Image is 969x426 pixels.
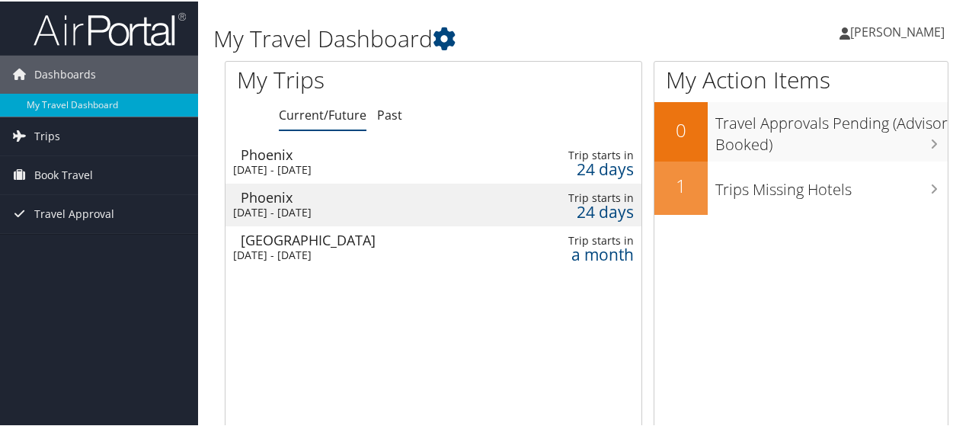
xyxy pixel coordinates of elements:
h3: Travel Approvals Pending (Advisor Booked) [715,104,948,154]
a: 1Trips Missing Hotels [654,160,948,213]
div: Phoenix [241,189,500,203]
span: Book Travel [34,155,93,193]
div: [DATE] - [DATE] [233,162,492,175]
h1: My Action Items [654,62,948,94]
div: [DATE] - [DATE] [233,204,492,218]
div: Trip starts in [546,190,634,203]
a: Past [377,105,402,122]
div: Trip starts in [546,147,634,161]
a: Current/Future [279,105,366,122]
div: [DATE] - [DATE] [233,247,492,261]
span: [PERSON_NAME] [850,22,945,39]
h2: 1 [654,171,708,197]
div: a month [546,246,634,260]
a: 0Travel Approvals Pending (Advisor Booked) [654,101,948,159]
div: [GEOGRAPHIC_DATA] [241,232,500,245]
div: 24 days [546,203,634,217]
span: Dashboards [34,54,96,92]
img: airportal-logo.png [34,10,186,46]
div: Trip starts in [546,232,634,246]
h1: My Trips [237,62,456,94]
h3: Trips Missing Hotels [715,170,948,199]
span: Trips [34,116,60,154]
a: [PERSON_NAME] [839,8,960,53]
div: 24 days [546,161,634,175]
span: Travel Approval [34,194,114,232]
h2: 0 [654,116,708,142]
div: Phoenix [241,146,500,160]
h1: My Travel Dashboard [213,21,711,53]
